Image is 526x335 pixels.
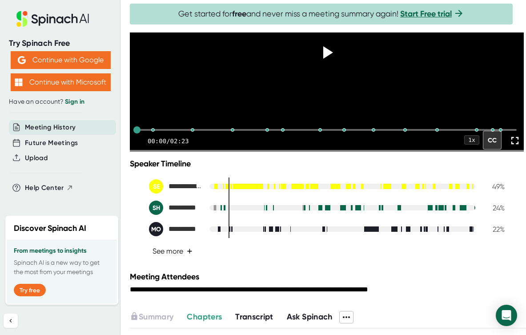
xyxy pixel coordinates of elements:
button: Upload [25,153,48,163]
div: Upgrade to access [130,311,187,323]
div: SaraBeth Evans [149,179,202,194]
div: Meeting Attendees [130,272,526,282]
div: Try Spinach Free [9,38,112,48]
div: SE [149,179,163,194]
div: Open Intercom Messenger [496,305,517,326]
div: 22 % [482,225,505,234]
div: Speaker Timeline [130,159,524,169]
div: 24 % [482,204,505,212]
button: Collapse sidebar [4,314,18,328]
button: Try free [14,284,46,296]
button: Continue with Microsoft [11,73,111,91]
button: Ask Spinach [287,311,333,323]
span: Summary [139,312,173,322]
span: Transcript [235,312,273,322]
button: Chapters [187,311,222,323]
a: Sign in [65,98,84,105]
h3: From meetings to insights [14,247,110,254]
span: + [187,248,193,255]
h2: Discover Spinach AI [14,222,86,234]
button: Continue with Google [11,51,111,69]
span: Help Center [25,183,64,193]
div: MO [149,222,163,236]
span: Chapters [187,312,222,322]
div: 00:00 / 02:23 [148,137,189,145]
p: Spinach AI is a new way to get the most from your meetings [14,258,110,277]
b: free [232,9,246,19]
span: Get started for and never miss a meeting summary again! [178,9,464,19]
button: Summary [130,311,173,323]
div: Matt Owens [149,222,202,236]
button: See more+ [149,243,196,259]
button: Help Center [25,183,73,193]
span: Ask Spinach [287,312,333,322]
div: Sonni Hood [149,201,202,215]
img: Aehbyd4JwY73AAAAAElFTkSuQmCC [18,56,26,64]
div: 49 % [482,182,505,191]
a: Start Free trial [400,9,452,19]
button: Future Meetings [25,138,78,148]
button: Transcript [235,311,273,323]
div: 1 x [464,135,479,145]
button: Meeting History [25,122,76,133]
div: SH [149,201,163,215]
div: Have an account? [9,98,112,106]
div: CC [483,131,502,149]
